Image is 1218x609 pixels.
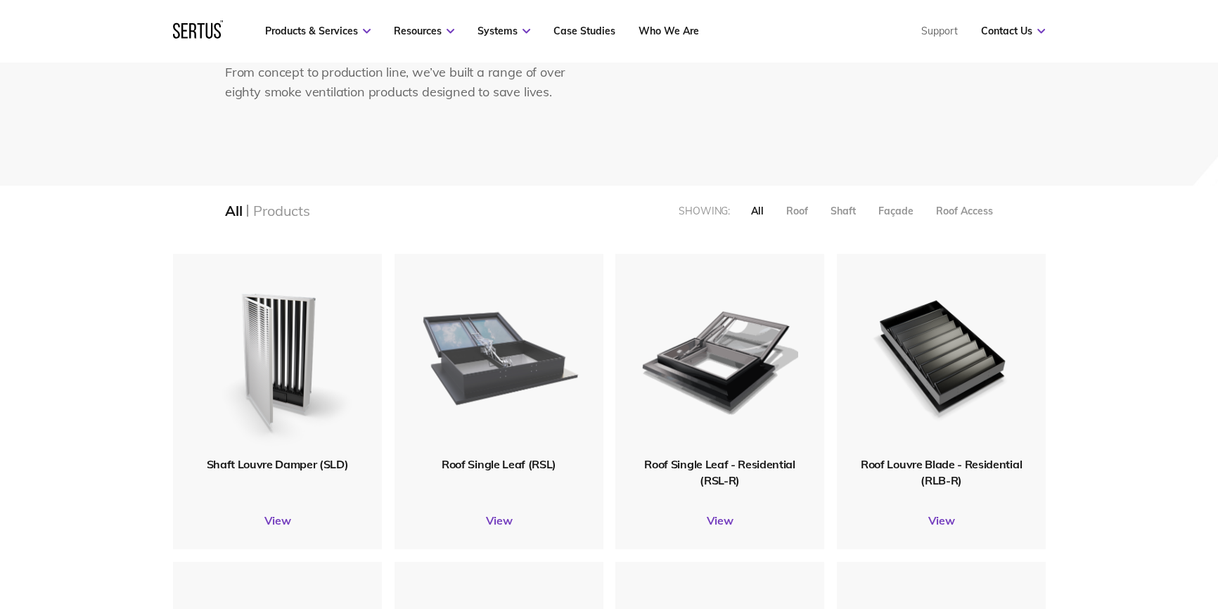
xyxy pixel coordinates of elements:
iframe: Chat Widget [965,446,1218,609]
span: Shaft Louvre Damper (SLD) [206,457,348,471]
a: Who We Are [639,25,699,37]
a: Systems [477,25,530,37]
div: All [751,205,764,217]
div: Products [253,202,309,219]
a: Products & Services [265,25,371,37]
a: View [395,513,603,527]
span: Roof Single Leaf - Residential (RSL-R) [644,457,795,487]
div: All [225,202,242,219]
span: Roof Single Leaf (RSL) [442,457,556,471]
a: View [615,513,824,527]
a: View [837,513,1046,527]
a: View [173,513,382,527]
div: Виджет чата [965,446,1218,609]
div: Façade [878,205,913,217]
div: Showing: [679,205,730,217]
span: Roof Louvre Blade - Residential (RLB-R) [861,457,1022,487]
a: Support [921,25,958,37]
div: Roof Access [936,205,993,217]
div: Shaft [831,205,856,217]
div: From concept to production line, we’ve built a range of over eighty smoke ventilation products de... [225,63,580,103]
a: Case Studies [553,25,615,37]
div: Roof [786,205,808,217]
a: Resources [394,25,454,37]
a: Contact Us [981,25,1045,37]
